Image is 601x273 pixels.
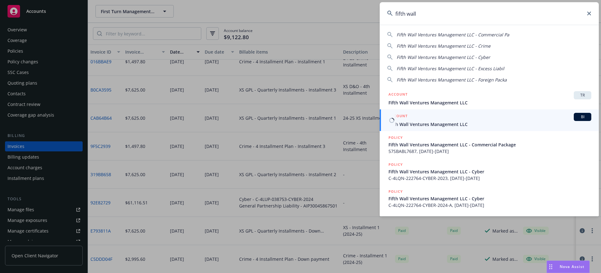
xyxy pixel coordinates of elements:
span: Fifth Wall Ventures Management LLC - Excess Liabil [397,66,504,71]
span: Fifth Wall Ventures Management LLC [388,99,591,106]
span: BI [576,114,589,120]
span: 57SBABL7687, [DATE]-[DATE] [388,148,591,155]
h5: ACCOUNT [388,91,408,99]
input: Search... [380,2,599,25]
h5: POLICY [388,215,403,222]
a: POLICY [380,212,599,239]
h5: POLICY [388,134,403,141]
span: Fifth Wall Ventures Management LLC - Cyber [397,54,490,60]
a: POLICYFifth Wall Ventures Management LLC - CyberC-4LQN-222764-CYBER-2024-A, [DATE]-[DATE] [380,185,599,212]
span: Fifth Wall Ventures Management LLC - Crime [397,43,491,49]
span: Fifth Wall Ventures Management LLC - Cyber [388,195,591,202]
span: Fifth Wall Ventures Management LLC - Commercial Package [388,141,591,148]
span: Nova Assist [560,264,584,269]
span: TR [576,92,589,98]
h5: POLICY [388,188,403,195]
span: Fifth Wall Ventures Management LLC - Commercial Pa [397,32,509,38]
span: Fifth Wall Ventures Management LLC - Foreign Packa [397,77,507,83]
span: Fifth Wall Ventures Management LLC [388,121,591,128]
a: POLICYFifth Wall Ventures Management LLC - CyberC-4LQN-222764-CYBER-2023, [DATE]-[DATE] [380,158,599,185]
a: ACCOUNTTRFifth Wall Ventures Management LLC [380,88,599,109]
span: C-4LQN-222764-CYBER-2023, [DATE]-[DATE] [388,175,591,181]
a: ACCOUNTBIFifth Wall Ventures Management LLC [380,109,599,131]
a: POLICYFifth Wall Ventures Management LLC - Commercial Package57SBABL7687, [DATE]-[DATE] [380,131,599,158]
span: Fifth Wall Ventures Management LLC - Cyber [388,168,591,175]
h5: POLICY [388,161,403,168]
span: C-4LQN-222764-CYBER-2024-A, [DATE]-[DATE] [388,202,591,208]
div: Drag to move [547,261,555,273]
h5: ACCOUNT [388,113,408,120]
button: Nova Assist [547,260,590,273]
